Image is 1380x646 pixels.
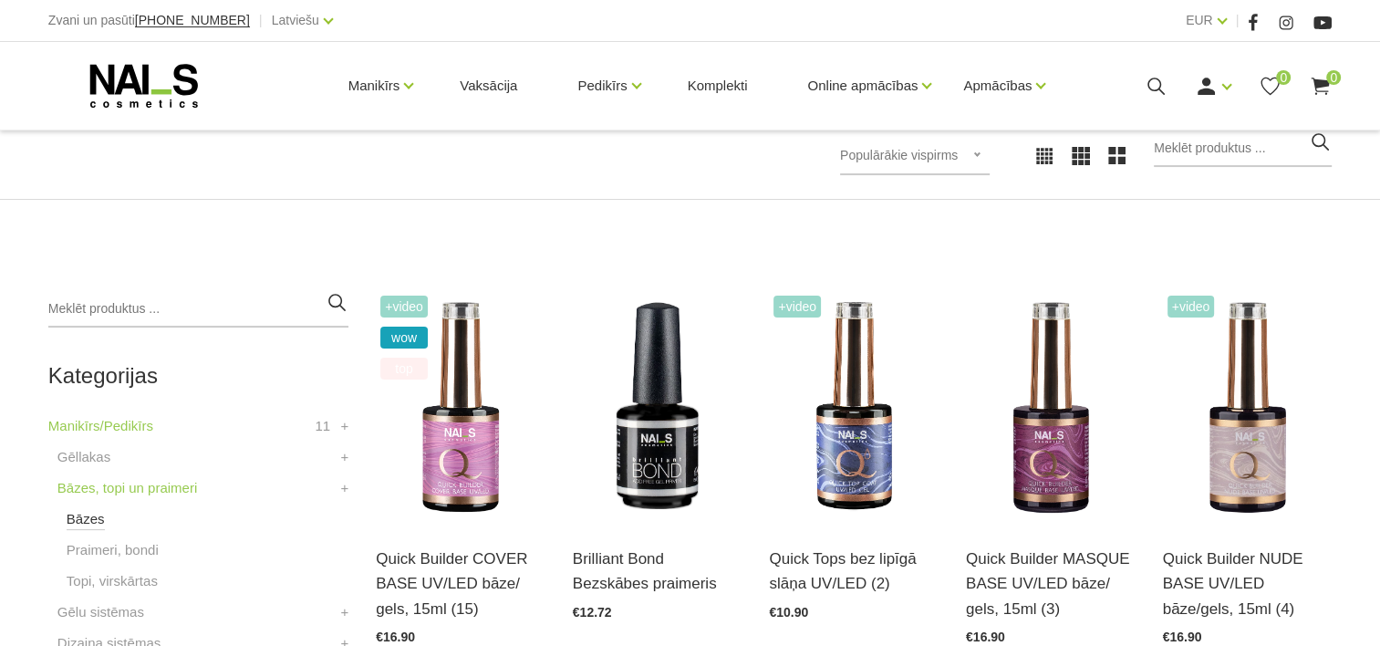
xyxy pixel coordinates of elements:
[807,49,918,122] a: Online apmācības
[1163,630,1202,644] span: €16.90
[272,9,319,31] a: Latviešu
[48,9,250,32] div: Zvani un pasūti
[445,42,532,130] a: Vaksācija
[380,327,428,349] span: wow
[67,539,159,561] a: Praimeri, bondi
[1259,75,1281,98] a: 0
[48,291,348,328] input: Meklēt produktus ...
[769,605,808,620] span: €10.90
[1186,9,1213,31] a: EUR
[769,291,939,524] img: Virsējais pārklājums bez lipīgā slāņa.Nodrošina izcilu spīdumu manikīram līdz pat nākamajai profi...
[1309,75,1332,98] a: 0
[376,547,545,621] a: Quick Builder COVER BASE UV/LED bāze/ gels, 15ml (15)
[48,415,153,437] a: Manikīrs/Pedikīrs
[773,296,821,318] span: +Video
[135,14,250,27] a: [PHONE_NUMBER]
[769,547,939,596] a: Quick Tops bez lipīgā slāņa UV/LED (2)
[340,477,348,499] a: +
[963,49,1032,122] a: Apmācības
[67,570,158,592] a: Topi, virskārtas
[259,9,263,32] span: |
[577,49,627,122] a: Pedikīrs
[67,508,105,530] a: Bāzes
[573,547,742,596] a: Brilliant Bond Bezskābes praimeris
[840,148,958,162] span: Populārākie vispirms
[376,291,545,524] img: Šī brīža iemīlētākais produkts, kas nepieviļ nevienu meistaru.Perfektas noturības kamuflāžas bāze...
[340,415,348,437] a: +
[340,601,348,623] a: +
[1236,9,1240,32] span: |
[1276,70,1291,85] span: 0
[966,291,1136,524] img: Quick Masque base – viegli maskējoša bāze/gels. Šī bāze/gels ir unikāls produkts ar daudz izmanto...
[1154,130,1332,167] input: Meklēt produktus ...
[966,630,1005,644] span: €16.90
[1167,296,1215,318] span: +Video
[57,601,144,623] a: Gēlu sistēmas
[48,364,348,388] h2: Kategorijas
[573,291,742,524] img: Bezskābes saķeres kārta nagiem.Skābi nesaturošs līdzeklis, kas nodrošina lielisku dabīgā naga saķ...
[1163,547,1333,621] a: Quick Builder NUDE BASE UV/LED bāze/gels, 15ml (4)
[966,547,1136,621] a: Quick Builder MASQUE BASE UV/LED bāze/ gels, 15ml (3)
[1163,291,1333,524] img: Lieliskas noturības kamuflējošā bāze/gels, kas ir saudzīga pret dabīgo nagu un nebojā naga plātni...
[340,446,348,468] a: +
[348,49,400,122] a: Manikīrs
[376,630,415,644] span: €16.90
[673,42,763,130] a: Komplekti
[57,477,197,499] a: Bāzes, topi un praimeri
[380,358,428,380] span: top
[1326,70,1341,85] span: 0
[135,13,250,27] span: [PHONE_NUMBER]
[57,446,110,468] a: Gēllakas
[573,605,612,620] span: €12.72
[380,296,428,318] span: +Video
[315,415,330,437] span: 11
